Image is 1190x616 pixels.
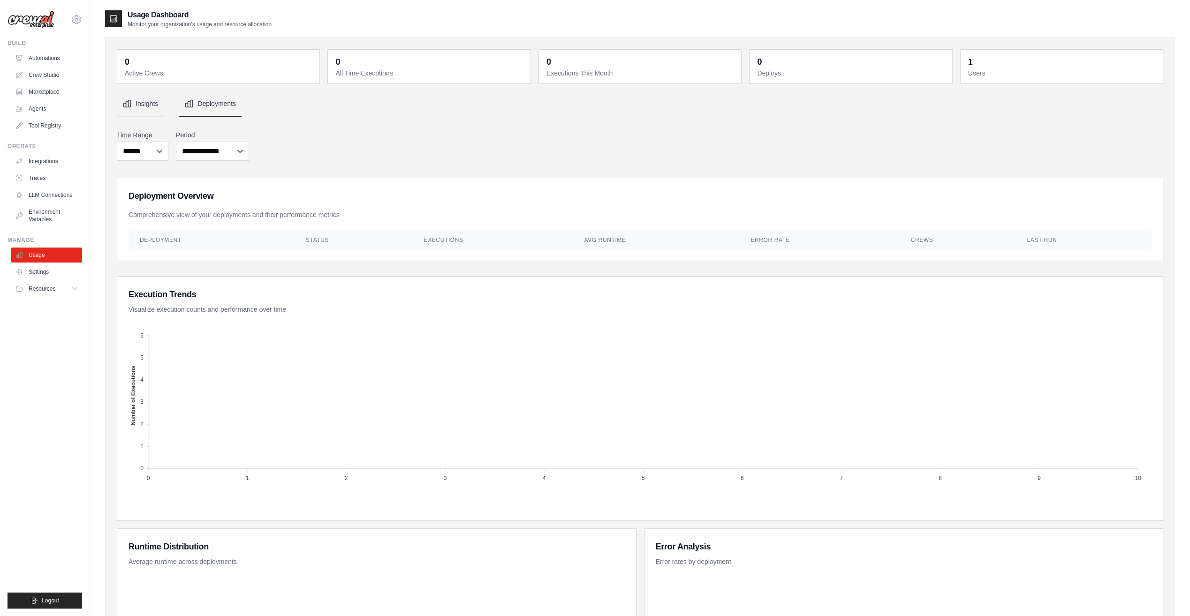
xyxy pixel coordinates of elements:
tspan: 0 [140,465,144,472]
button: Logout [8,593,82,608]
tspan: 5 [642,475,645,481]
tspan: 6 [140,332,144,339]
p: Comprehensive view of your deployments and their performance metrics [129,210,1152,219]
th: Error Rate [739,231,899,249]
tspan: 4 [543,475,546,481]
a: Automations [11,51,82,66]
button: Insights [117,91,164,117]
tspan: 6 [741,475,744,481]
tspan: 7 [840,475,843,481]
th: Last Run [1016,231,1152,249]
tspan: 10 [1135,475,1141,481]
div: Operate [8,143,82,150]
span: Logout [42,597,59,604]
div: 1 [968,55,973,68]
span: Resources [29,285,55,293]
h3: Error Analysis [656,540,1152,553]
h3: Deployment Overview [129,189,1152,203]
dt: Executions This Month [546,68,735,78]
th: Deployment [129,231,295,249]
th: Executions [413,231,573,249]
a: Crew Studio [11,68,82,83]
tspan: 5 [140,354,144,361]
tspan: 0 [147,475,150,481]
tspan: 9 [1038,475,1041,481]
a: Environment Variables [11,204,82,227]
tspan: 4 [140,376,144,383]
nav: Tabs [117,91,1163,117]
text: Number of Executions [130,366,136,426]
a: Agents [11,101,82,116]
dt: Users [968,68,1157,78]
tspan: 2 [345,475,348,481]
th: Crews [899,231,1016,249]
div: 0 [757,55,762,68]
tspan: 3 [444,475,447,481]
h3: Execution Trends [129,288,1152,301]
div: Manage [8,236,82,244]
tspan: 2 [140,421,144,428]
div: Build [8,39,82,47]
a: Integrations [11,154,82,169]
p: Error rates by deployment [656,557,1152,566]
label: Time Range [117,130,168,140]
h3: Runtime Distribution [129,540,625,553]
a: Settings [11,264,82,279]
h2: Usage Dashboard [128,9,272,21]
dt: Deploys [757,68,946,78]
a: Marketplace [11,84,82,99]
p: Visualize execution counts and performance over time [129,305,1152,314]
div: 0 [546,55,551,68]
div: 0 [125,55,129,68]
button: Resources [11,281,82,296]
tspan: 3 [140,399,144,406]
a: LLM Connections [11,188,82,203]
dt: Active Crews [125,68,314,78]
th: Status [295,231,413,249]
p: Monitor your organization's usage and resource allocation [128,21,272,28]
label: Period [176,130,249,140]
tspan: 1 [246,475,249,481]
button: Deployments [179,91,242,117]
th: Avg Runtime [573,231,739,249]
a: Usage [11,248,82,263]
tspan: 8 [939,475,942,481]
div: 0 [335,55,340,68]
a: Tool Registry [11,118,82,133]
a: Traces [11,171,82,186]
img: Logo [8,11,54,29]
dt: All Time Executions [335,68,524,78]
p: Average runtime across deployments [129,557,625,566]
tspan: 1 [140,443,144,450]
